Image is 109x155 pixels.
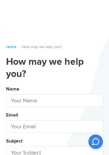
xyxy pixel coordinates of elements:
a: Home [6,45,16,49]
span: How may we help you? [22,45,62,49]
label: Name [6,86,19,92]
span: / [18,45,20,49]
label: Email [6,112,18,118]
label: Subject [6,138,22,144]
input: Your Name [6,94,103,107]
h1: How may we help you? [6,56,103,80]
input: Your Email [6,120,103,133]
